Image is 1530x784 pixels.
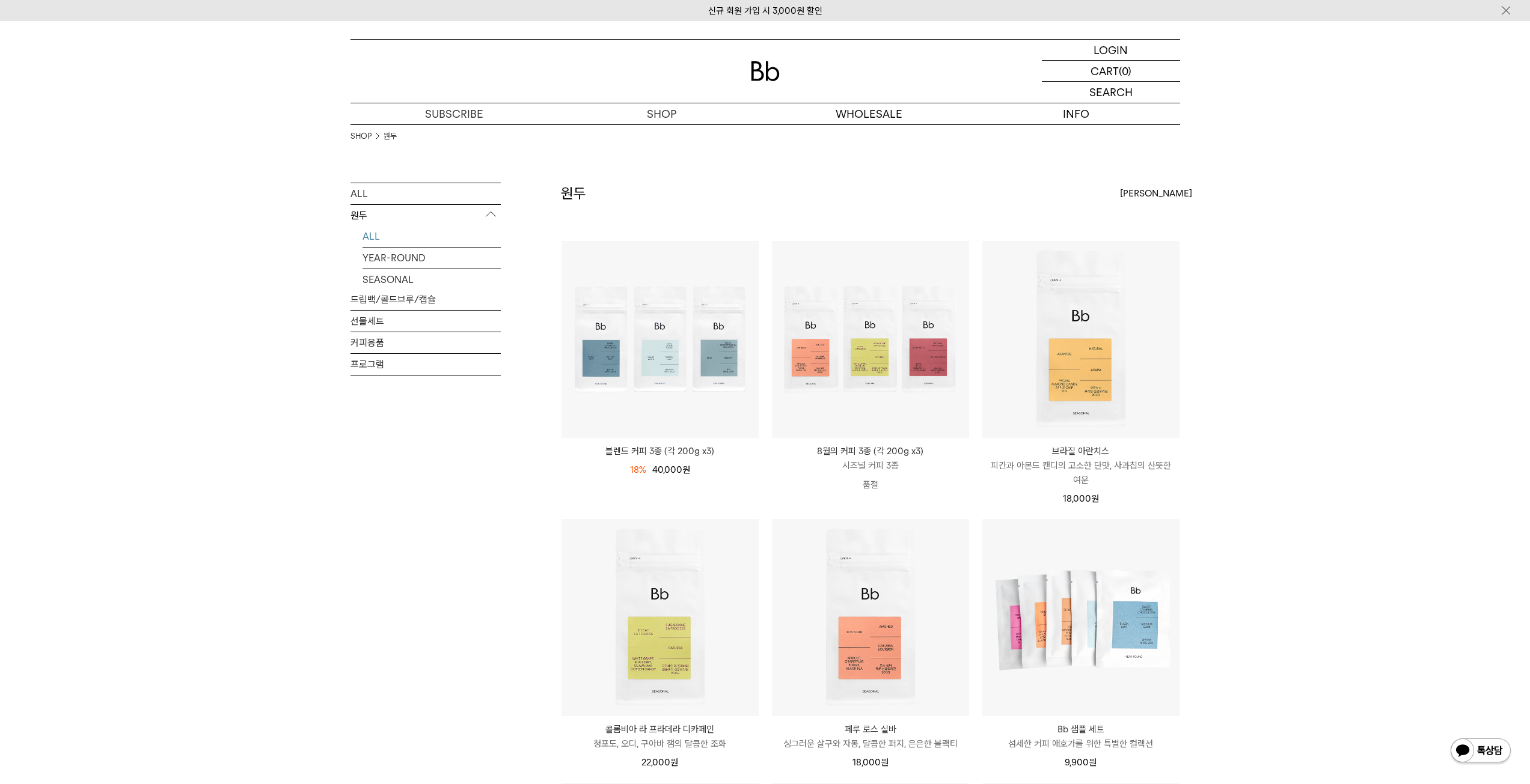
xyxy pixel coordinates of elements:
[982,737,1180,751] p: 섬세한 커피 애호가를 위한 특별한 컬렉션
[982,444,1180,458] p: 브라질 아란치스
[881,757,889,768] span: 원
[772,444,969,458] p: 8월의 커피 3종 (각 200g x3)
[772,722,969,751] a: 페루 로스 실바 싱그러운 살구와 자몽, 달콤한 퍼지, 은은한 블랙티
[982,444,1180,487] a: 브라질 아란치스 피칸과 아몬드 캔디의 고소한 단맛, 사과칩의 산뜻한 여운
[1065,757,1097,768] span: 9,900
[772,444,969,473] a: 8월의 커피 3종 (각 200g x3) 시즈널 커피 3종
[562,444,759,458] a: 블렌드 커피 3종 (각 200g x3)
[1089,82,1133,103] p: SEARCH
[1091,493,1099,504] span: 원
[772,519,969,716] img: 페루 로스 실바
[350,354,501,375] a: 프로그램
[670,757,678,768] span: 원
[562,241,759,438] img: 블렌드 커피 3종 (각 200g x3)
[708,5,822,16] a: 신규 회원 가입 시 3,000원 할인
[1120,186,1192,201] span: [PERSON_NAME]
[772,473,969,497] p: 품절
[562,722,759,737] p: 콜롬비아 라 프라데라 디카페인
[1119,61,1131,81] p: (0)
[1449,737,1512,766] img: 카카오톡 채널 1:1 채팅 버튼
[363,248,501,269] a: YEAR-ROUND
[363,269,501,290] a: SEASONAL
[772,241,969,438] img: 8월의 커피 3종 (각 200g x3)
[1042,40,1180,61] a: LOGIN
[630,463,646,477] div: 18%
[1094,40,1128,60] p: LOGIN
[751,61,780,81] img: 로고
[350,205,501,226] p: 원두
[765,103,973,124] p: WHOLESALE
[350,289,501,310] a: 드립백/콜드브루/캡슐
[562,737,759,751] p: 청포도, 오디, 구아바 잼의 달콤한 조화
[973,103,1180,124] p: INFO
[652,464,690,475] span: 40,000
[350,183,501,204] a: ALL
[558,103,765,124] a: SHOP
[1091,61,1119,81] p: CART
[682,464,690,475] span: 원
[982,458,1180,487] p: 피칸과 아몬드 캔디의 고소한 단맛, 사과칩의 산뜻한 여운
[1089,757,1097,768] span: 원
[350,332,501,353] a: 커피용품
[350,130,372,142] a: SHOP
[982,241,1180,438] img: 브라질 아란치스
[982,722,1180,751] a: Bb 샘플 세트 섬세한 커피 애호가를 위한 특별한 컬렉션
[562,722,759,751] a: 콜롬비아 라 프라데라 디카페인 청포도, 오디, 구아바 잼의 달콤한 조화
[772,722,969,737] p: 페루 로스 실바
[982,722,1180,737] p: Bb 샘플 세트
[350,103,558,124] a: SUBSCRIBE
[772,737,969,751] p: 싱그러운 살구와 자몽, 달콤한 퍼지, 은은한 블랙티
[1063,493,1099,504] span: 18,000
[562,519,759,716] img: 콜롬비아 라 프라데라 디카페인
[852,757,889,768] span: 18,000
[772,458,969,473] p: 시즈널 커피 3종
[561,183,586,204] h2: 원두
[641,757,678,768] span: 22,000
[982,519,1180,716] img: Bb 샘플 세트
[350,311,501,332] a: 선물세트
[384,130,397,142] a: 원두
[1042,61,1180,82] a: CART (0)
[363,226,501,247] a: ALL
